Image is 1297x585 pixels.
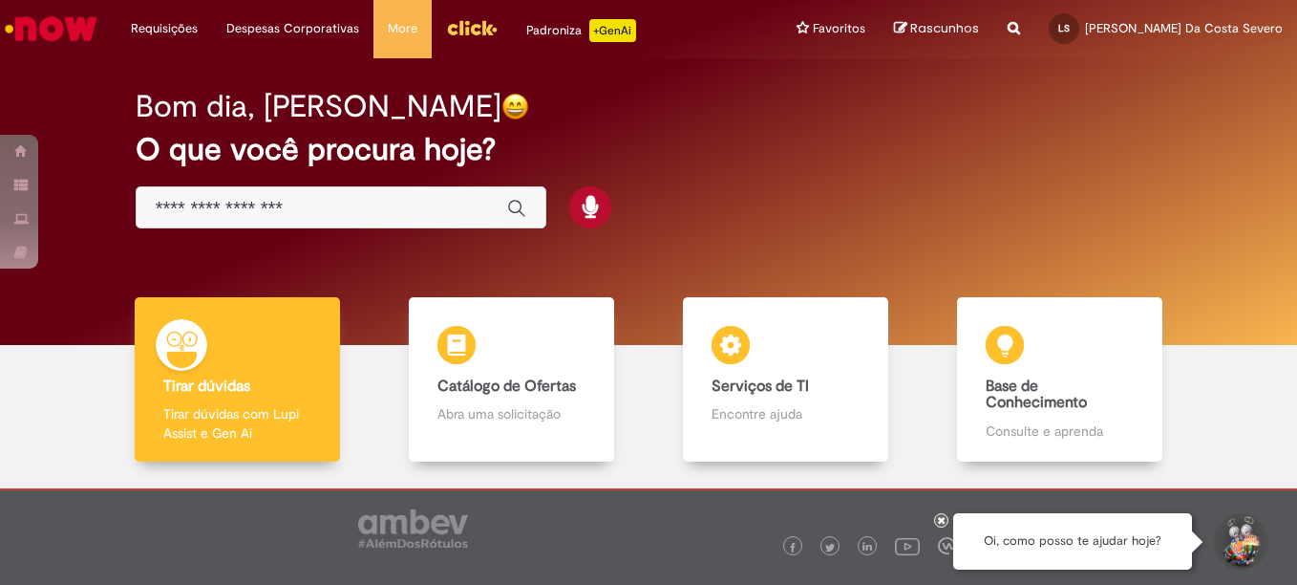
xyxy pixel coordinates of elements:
[895,533,920,558] img: logo_footer_youtube.png
[788,543,797,552] img: logo_footer_facebook.png
[712,377,809,396] b: Serviços de TI
[986,422,1133,441] p: Consulte e aprenda
[1085,20,1283,36] span: [PERSON_NAME] Da Costa Severo
[226,19,359,38] span: Despesas Corporativas
[923,297,1197,463] a: Base de Conhecimento Consulte e aprenda
[526,19,636,42] div: Padroniza
[358,509,468,548] img: logo_footer_ambev_rotulo_gray.png
[712,404,859,423] p: Encontre ajuda
[862,542,872,553] img: logo_footer_linkedin.png
[648,297,923,463] a: Serviços de TI Encontre ajuda
[131,19,198,38] span: Requisições
[163,377,250,396] b: Tirar dúvidas
[953,513,1192,570] div: Oi, como posso te ajudar hoje?
[589,19,636,42] p: +GenAi
[986,377,1087,413] b: Base de Conhecimento
[825,543,835,552] img: logo_footer_twitter.png
[446,13,498,42] img: click_logo_yellow_360x200.png
[388,19,417,38] span: More
[2,10,100,48] img: ServiceNow
[374,297,648,463] a: Catálogo de Ofertas Abra uma solicitação
[1211,513,1268,571] button: Iniciar Conversa de Suporte
[813,19,865,38] span: Favoritos
[437,377,576,396] b: Catálogo de Ofertas
[437,404,585,423] p: Abra uma solicitação
[163,404,310,443] p: Tirar dúvidas com Lupi Assist e Gen Ai
[894,20,979,38] a: Rascunhos
[1058,22,1070,34] span: LS
[136,90,501,123] h2: Bom dia, [PERSON_NAME]
[136,133,1162,166] h2: O que você procura hoje?
[938,537,955,554] img: logo_footer_workplace.png
[100,297,374,463] a: Tirar dúvidas Tirar dúvidas com Lupi Assist e Gen Ai
[501,93,529,120] img: happy-face.png
[910,19,979,37] span: Rascunhos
